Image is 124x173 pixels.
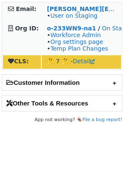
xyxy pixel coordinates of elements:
[73,58,95,65] a: Detail
[47,12,97,19] span: •
[47,32,108,52] span: • • •
[15,25,39,32] strong: Org ID:
[50,12,97,19] a: User on Staging
[50,45,108,52] a: Temp Plan Changes
[2,75,122,90] h2: Customer Information
[2,116,122,124] footer: App not working? 🪳
[98,25,100,32] strong: /
[2,95,122,111] h2: Other Tools & Resources
[16,5,37,12] strong: Email:
[42,55,121,69] td: 🤔 7 🤔 -
[47,25,96,32] a: o-233WN9-na1
[50,38,103,45] a: Org settings page
[8,58,29,65] strong: CLS:
[82,117,122,122] a: File a bug report!
[50,32,101,38] a: Workforce Admin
